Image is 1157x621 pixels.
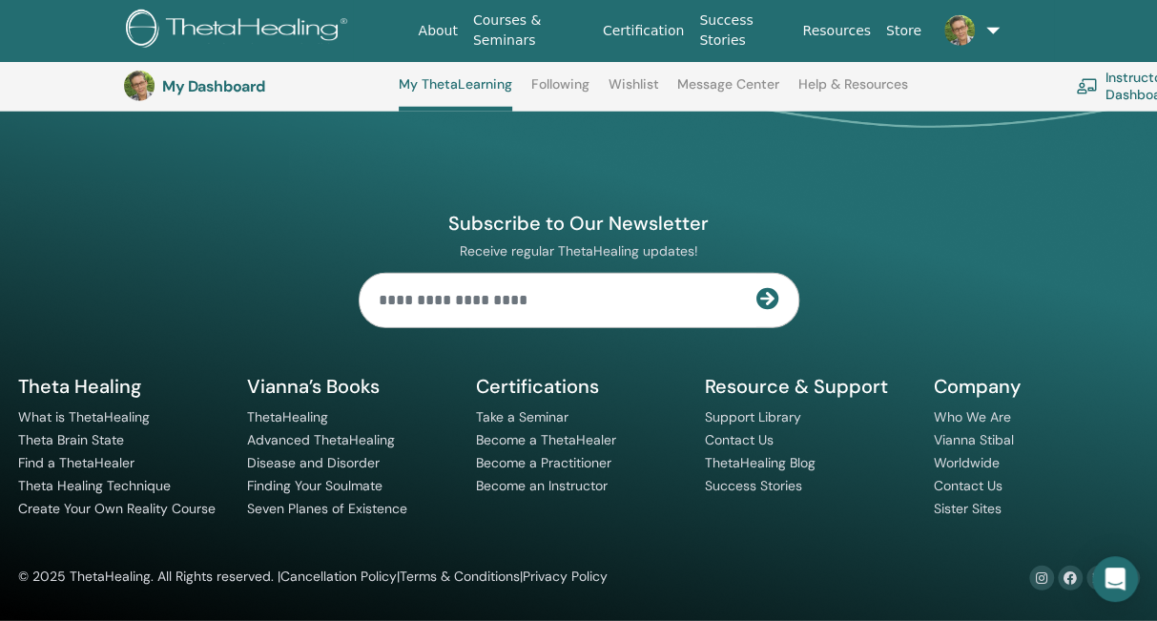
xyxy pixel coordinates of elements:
a: Who We Are [934,408,1011,425]
p: Receive regular ThetaHealing updates! [359,242,799,259]
a: Create Your Own Reality Course [18,500,216,517]
div: © 2025 ThetaHealing. All Rights reserved. | | | [18,566,608,589]
img: logo.png [126,10,354,52]
a: Privacy Policy [523,568,608,585]
a: Following [531,76,589,107]
h4: Subscribe to Our Newsletter [359,211,799,236]
h3: My Dashboard [162,77,353,95]
a: Take a Seminar [476,408,568,425]
a: Certification [595,13,692,49]
a: Vianna Stibal [934,431,1014,448]
a: Success Stories [692,3,795,58]
a: Store [878,13,929,49]
h5: Theta Healing [18,374,224,399]
a: Disease and Disorder [247,454,380,471]
a: Theta Healing Technique [18,477,171,494]
a: Become a Practitioner [476,454,611,471]
img: default.jpg [944,15,975,46]
a: About [410,13,465,49]
h5: Vianna’s Books [247,374,453,399]
a: Theta Brain State [18,431,124,448]
h5: Certifications [476,374,682,399]
a: Sister Sites [934,500,1002,517]
img: default.jpg [124,71,155,101]
a: Success Stories [705,477,802,494]
a: Worldwide [934,454,1000,471]
div: Open Intercom Messenger [1092,556,1138,602]
a: Seven Planes of Existence [247,500,407,517]
a: What is ThetaHealing [18,408,150,425]
a: Message Center [677,76,779,107]
a: Resources [795,13,878,49]
a: Become an Instructor [476,477,608,494]
a: ThetaHealing Blog [705,454,816,471]
a: Advanced ThetaHealing [247,431,395,448]
a: Terms & Conditions [400,568,520,585]
a: Contact Us [934,477,1002,494]
a: Become a ThetaHealer [476,431,616,448]
a: Courses & Seminars [465,3,595,58]
h5: Resource & Support [705,374,911,399]
a: ThetaHealing [247,408,328,425]
a: Finding Your Soulmate [247,477,382,494]
a: Support Library [705,408,801,425]
a: Find a ThetaHealer [18,454,134,471]
a: My ThetaLearning [399,76,512,112]
h5: Company [934,374,1140,399]
a: Help & Resources [798,76,908,107]
a: Wishlist [609,76,659,107]
a: Cancellation Policy [280,568,397,585]
img: chalkboard-teacher.svg [1076,78,1098,94]
a: Contact Us [705,431,774,448]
